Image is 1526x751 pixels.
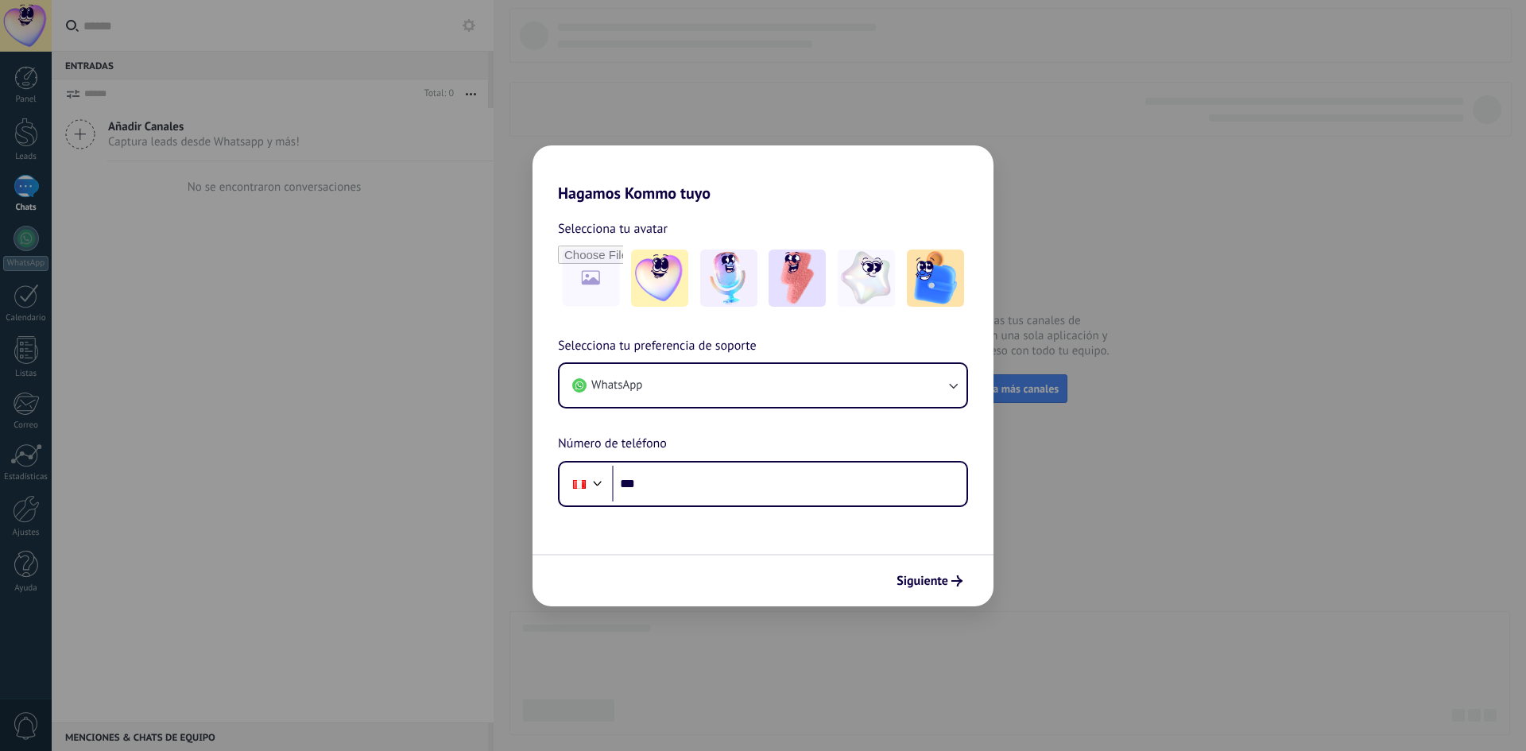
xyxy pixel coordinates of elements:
h2: Hagamos Kommo tuyo [533,145,993,203]
img: -2.jpeg [700,250,757,307]
button: WhatsApp [560,364,966,407]
img: -5.jpeg [907,250,964,307]
span: Siguiente [897,575,948,586]
span: WhatsApp [591,377,642,393]
button: Siguiente [889,567,970,594]
img: -3.jpeg [769,250,826,307]
span: Selecciona tu preferencia de soporte [558,336,757,357]
span: Número de teléfono [558,434,667,455]
div: Peru: + 51 [564,467,595,501]
img: -1.jpeg [631,250,688,307]
span: Selecciona tu avatar [558,219,668,239]
img: -4.jpeg [838,250,895,307]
